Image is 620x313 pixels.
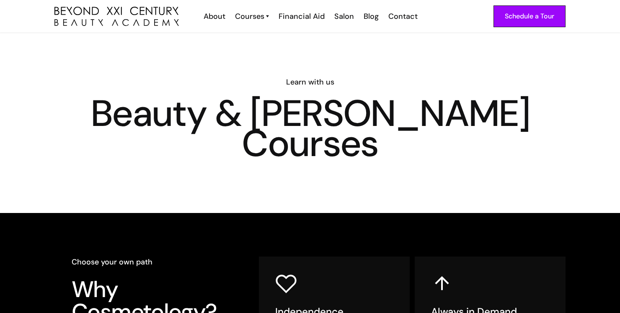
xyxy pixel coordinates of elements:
h1: Beauty & [PERSON_NAME] Courses [54,98,566,159]
div: Courses [235,11,264,22]
a: home [54,7,179,26]
div: Schedule a Tour [505,11,554,22]
div: Salon [334,11,354,22]
h6: Choose your own path [72,257,235,267]
div: Blog [364,11,379,22]
a: Schedule a Tour [493,5,566,27]
a: Salon [329,11,358,22]
img: up arrow [431,273,453,295]
img: beyond 21st century beauty academy logo [54,7,179,26]
img: heart icon [275,273,297,295]
h6: Learn with us [54,77,566,87]
a: Contact [383,11,422,22]
div: About [204,11,225,22]
div: Financial Aid [279,11,325,22]
a: Blog [358,11,383,22]
div: Contact [388,11,418,22]
a: Financial Aid [273,11,329,22]
a: Courses [235,11,269,22]
a: About [198,11,230,22]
